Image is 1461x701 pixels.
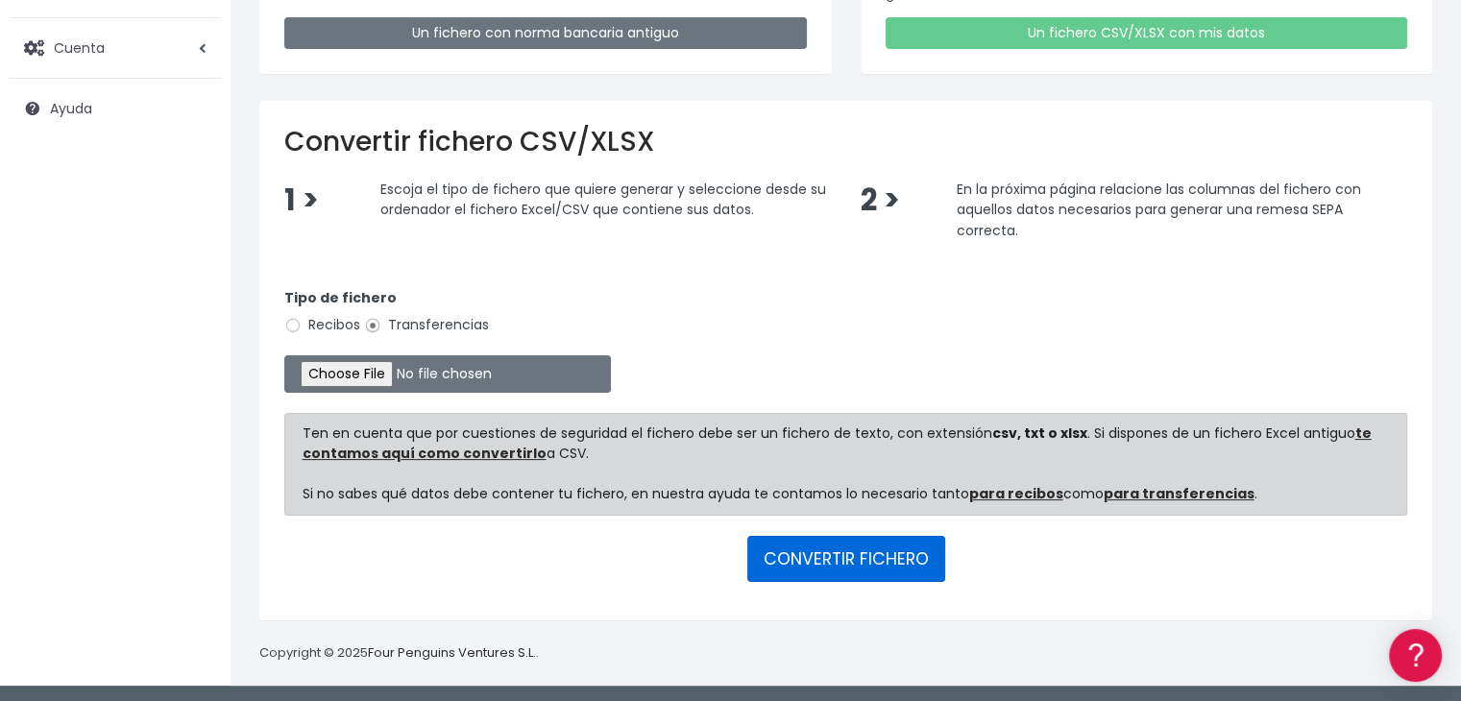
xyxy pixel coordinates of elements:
[284,315,360,335] label: Recibos
[19,212,365,230] div: Convertir ficheros
[368,643,536,662] a: Four Penguins Ventures S.L.
[19,514,365,547] button: Contáctanos
[284,288,397,307] strong: Tipo de fichero
[54,37,105,57] span: Cuenta
[747,536,945,582] button: CONVERTIR FICHERO
[19,412,365,442] a: General
[284,126,1407,158] h2: Convertir fichero CSV/XLSX
[284,17,807,49] a: Un fichero con norma bancaria antiguo
[380,179,826,219] span: Escoja el tipo de fichero que quiere generar y seleccione desde su ordenador el fichero Excel/CSV...
[19,302,365,332] a: Videotutoriales
[956,179,1360,239] span: En la próxima página relacione las columnas del fichero con aquellos datos necesarios para genera...
[303,423,1372,463] a: te contamos aquí como convertirlo
[19,273,365,302] a: Problemas habituales
[1104,484,1254,503] a: para transferencias
[19,461,365,479] div: Programadores
[969,484,1063,503] a: para recibos
[264,553,370,571] a: POWERED BY ENCHANT
[10,88,221,129] a: Ayuda
[284,413,1407,516] div: Ten en cuenta que por cuestiones de seguridad el fichero debe ser un fichero de texto, con extens...
[19,332,365,362] a: Perfiles de empresas
[19,163,365,193] a: Información general
[284,180,319,221] span: 1 >
[860,180,899,221] span: 2 >
[886,17,1408,49] a: Un fichero CSV/XLSX con mis datos
[19,381,365,399] div: Facturación
[364,315,489,335] label: Transferencias
[19,491,365,520] a: API
[259,643,539,664] p: Copyright © 2025 .
[992,423,1087,443] strong: csv, txt o xlsx
[19,243,365,273] a: Formatos
[19,133,365,152] div: Información general
[50,99,92,118] span: Ayuda
[10,28,221,68] a: Cuenta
